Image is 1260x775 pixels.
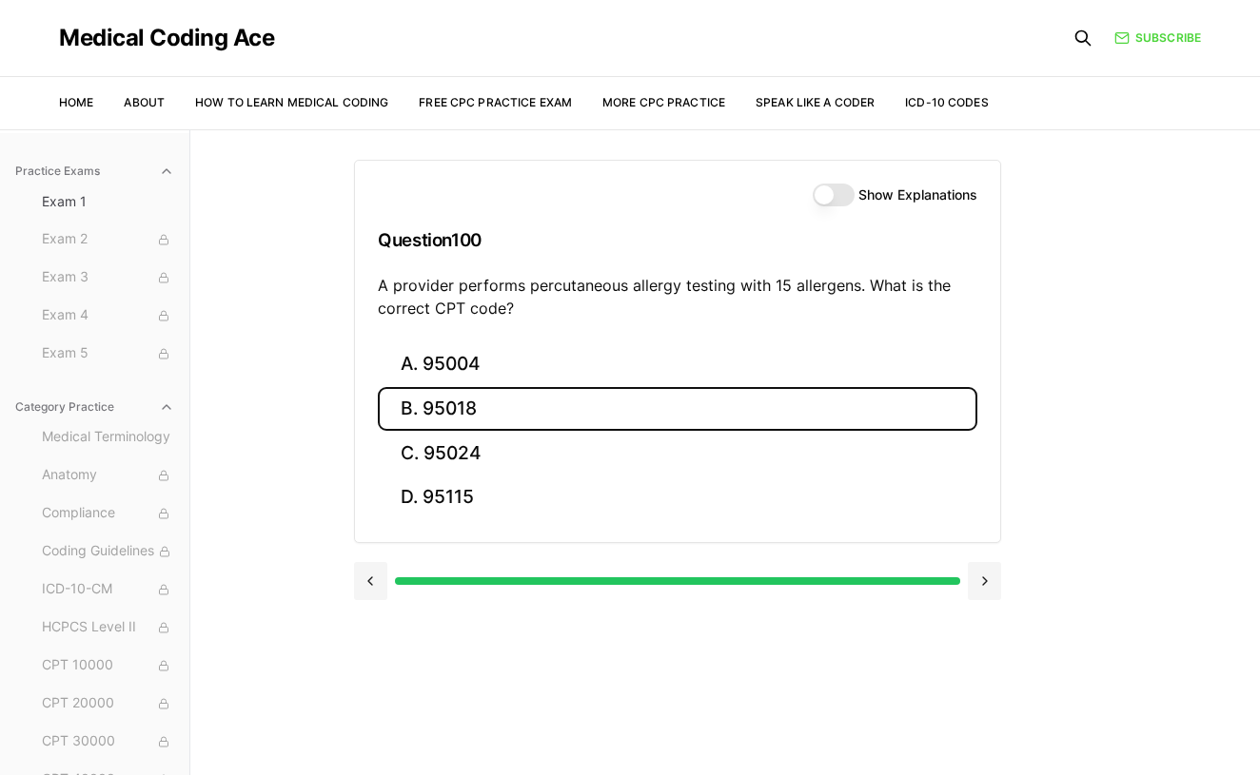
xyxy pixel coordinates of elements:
[42,693,174,714] span: CPT 20000
[42,465,174,486] span: Anatomy
[42,267,174,288] span: Exam 3
[378,212,977,268] h3: Question 100
[42,617,174,638] span: HCPCS Level II
[42,541,174,562] span: Coding Guidelines
[34,262,182,293] button: Exam 3
[42,731,174,752] span: CPT 30000
[34,727,182,757] button: CPT 30000
[59,95,93,109] a: Home
[602,95,725,109] a: More CPC Practice
[8,156,182,186] button: Practice Exams
[42,343,174,364] span: Exam 5
[378,387,977,432] button: B. 95018
[34,498,182,529] button: Compliance
[34,536,182,567] button: Coding Guidelines
[34,688,182,719] button: CPT 20000
[34,650,182,681] button: CPT 10000
[905,95,988,109] a: ICD-10 Codes
[42,427,174,448] span: Medical Terminology
[419,95,572,109] a: Free CPC Practice Exam
[34,300,182,331] button: Exam 4
[42,503,174,524] span: Compliance
[34,460,182,491] button: Anatomy
[756,95,875,109] a: Speak Like a Coder
[34,339,182,369] button: Exam 5
[42,192,174,211] span: Exam 1
[378,431,977,475] button: C. 95024
[42,229,174,250] span: Exam 2
[195,95,388,109] a: How to Learn Medical Coding
[42,655,174,676] span: CPT 10000
[34,612,182,643] button: HCPCS Level II
[1114,29,1201,47] a: Subscribe
[378,274,977,320] p: A provider performs percutaneous allergy testing with 15 allergens. What is the correct CPT code?
[378,475,977,520] button: D. 95115
[858,188,977,202] label: Show Explanations
[124,95,165,109] a: About
[34,574,182,605] button: ICD-10-CM
[34,186,182,217] button: Exam 1
[34,422,182,453] button: Medical Terminology
[42,305,174,326] span: Exam 4
[42,579,174,600] span: ICD-10-CM
[378,342,977,387] button: A. 95004
[8,392,182,422] button: Category Practice
[59,27,274,49] a: Medical Coding Ace
[34,224,182,255] button: Exam 2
